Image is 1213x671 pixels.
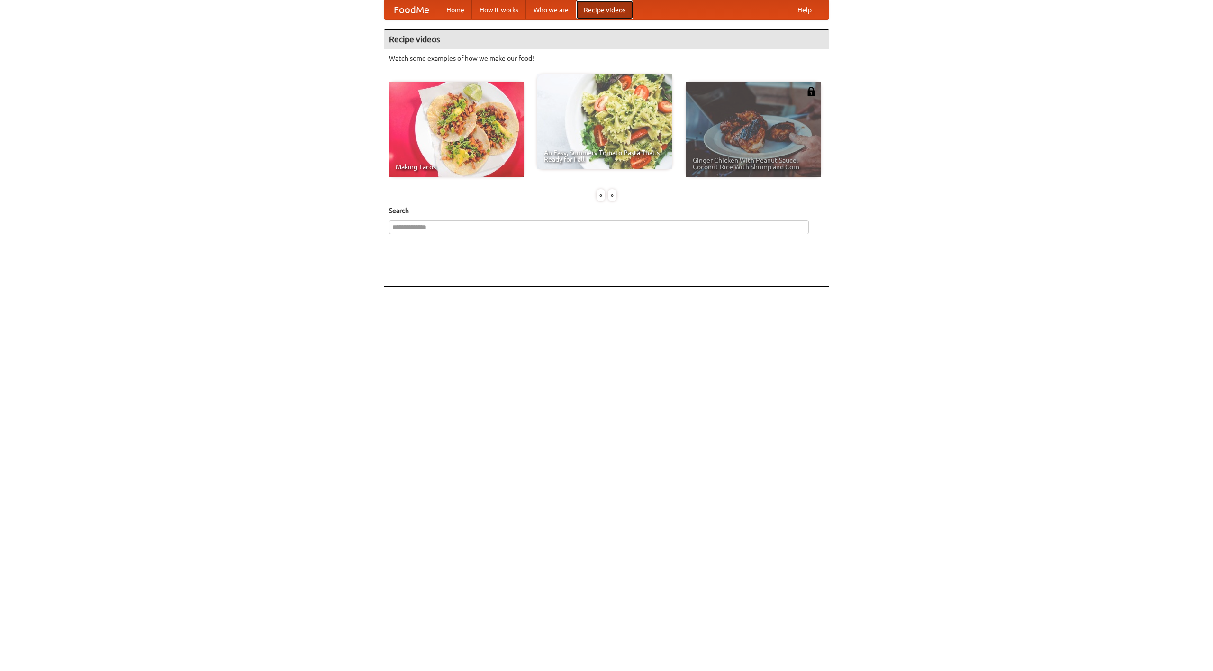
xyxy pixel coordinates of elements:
a: Home [439,0,472,19]
a: FoodMe [384,0,439,19]
h4: Recipe videos [384,30,829,49]
span: Making Tacos [396,164,517,170]
a: An Easy, Summery Tomato Pasta That's Ready for Fall [537,74,672,169]
p: Watch some examples of how we make our food! [389,54,824,63]
a: Help [790,0,819,19]
div: » [608,189,616,201]
span: An Easy, Summery Tomato Pasta That's Ready for Fall [544,149,665,163]
a: How it works [472,0,526,19]
div: « [597,189,605,201]
img: 483408.png [806,87,816,96]
a: Who we are [526,0,576,19]
a: Recipe videos [576,0,633,19]
h5: Search [389,206,824,215]
a: Making Tacos [389,82,524,177]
